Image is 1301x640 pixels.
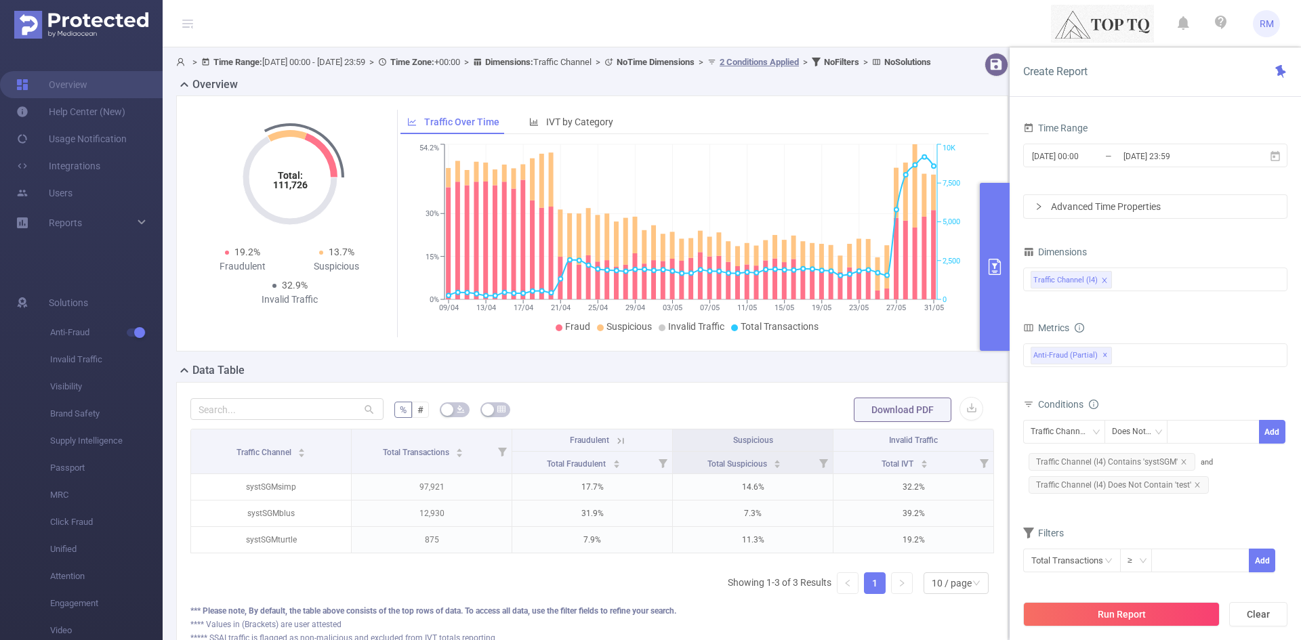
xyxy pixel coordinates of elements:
[282,280,308,291] span: 32.9%
[234,247,260,257] span: 19.2%
[272,179,307,190] tspan: 111,726
[176,58,188,66] i: icon: user
[741,321,819,332] span: Total Transactions
[1023,602,1220,626] button: Run Report
[625,303,644,312] tspan: 29/04
[613,458,621,466] div: Sort
[298,452,306,456] i: icon: caret-down
[565,321,590,332] span: Fraud
[733,435,773,445] span: Suspicious
[972,579,980,589] i: icon: down
[799,57,812,67] span: >
[16,71,87,98] a: Overview
[1029,476,1209,494] span: Traffic Channel (l4) Does Not Contain 'test'
[720,57,799,67] u: 2 Conditions Applied
[1122,147,1232,165] input: End date
[814,452,833,473] i: Filter menu
[455,446,463,454] div: Sort
[50,482,163,509] span: MRC
[1101,277,1108,285] i: icon: close
[1029,453,1195,471] span: Traffic Channel (l4) Contains 'systSGM'
[191,527,351,553] p: systSGMturtle
[352,500,512,526] p: 12,930
[192,362,245,379] h2: Data Table
[695,57,707,67] span: >
[417,404,424,415] span: #
[352,527,512,553] p: 875
[1023,458,1214,490] span: and
[864,572,886,594] li: 1
[1031,347,1112,364] span: Anti-Fraud (partial)
[668,321,724,332] span: Invalid Traffic
[493,429,512,473] i: Filter menu
[920,458,928,462] i: icon: caret-up
[547,459,608,469] span: Total Fraudulent
[898,579,906,587] i: icon: right
[673,527,833,553] p: 11.3%
[1031,421,1098,443] div: Traffic Channel (l4)
[190,605,994,617] div: *** Please note, By default, the table above consists of the top rows of data. To access all data...
[1031,271,1112,289] li: Traffic Channel (l4)
[50,319,163,346] span: Anti-Fraud
[1112,421,1161,443] div: Does Not Contain
[191,474,351,500] p: systSGMsimp
[700,303,720,312] tspan: 07/05
[1023,123,1088,133] span: Time Range
[196,259,290,274] div: Fraudulent
[49,217,82,228] span: Reports
[1023,322,1069,333] span: Metrics
[943,257,960,265] tspan: 2,500
[329,247,354,257] span: 13.7%
[707,459,769,469] span: Total Suspicious
[1023,65,1088,78] span: Create Report
[653,452,672,473] i: Filter menu
[837,572,859,594] li: Previous Page
[50,454,163,482] span: Passport
[50,509,163,536] span: Click Fraud
[924,303,943,312] tspan: 31/05
[16,125,127,152] a: Usage Notification
[592,57,604,67] span: >
[438,303,458,312] tspan: 09/04
[190,398,384,420] input: Search...
[456,452,463,456] i: icon: caret-down
[400,404,407,415] span: %
[613,463,620,467] i: icon: caret-down
[1260,10,1274,37] span: RM
[191,500,351,526] p: systSGMblus
[662,303,682,312] tspan: 03/05
[176,57,931,67] span: [DATE] 00:00 - [DATE] 23:59 +00:00
[456,446,463,450] i: icon: caret-up
[243,293,337,307] div: Invalid Traffic
[188,57,201,67] span: >
[728,572,831,594] li: Showing 1-3 of 3 Results
[49,289,88,316] span: Solutions
[190,618,994,631] div: **** Values in (Brackets) are user attested
[774,458,781,462] i: icon: caret-up
[352,474,512,500] p: 97,921
[1102,347,1108,364] span: ✕
[1139,557,1147,566] i: icon: down
[50,536,163,563] span: Unified
[50,427,163,454] span: Supply Intelligence
[298,446,306,450] i: icon: caret-up
[277,170,302,181] tspan: Total:
[943,218,960,227] tspan: 5,000
[1092,428,1100,438] i: icon: down
[426,253,439,261] tspan: 15%
[1038,399,1098,410] span: Conditions
[886,303,906,312] tspan: 27/05
[587,303,607,312] tspan: 25/04
[932,573,972,593] div: 10 / page
[426,209,439,218] tspan: 30%
[49,209,82,236] a: Reports
[920,463,928,467] i: icon: caret-down
[1075,323,1084,333] i: icon: info-circle
[613,458,620,462] i: icon: caret-up
[497,405,505,413] i: icon: table
[297,446,306,454] div: Sort
[859,57,872,67] span: >
[673,474,833,500] p: 14.6%
[50,400,163,427] span: Brand Safety
[365,57,378,67] span: >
